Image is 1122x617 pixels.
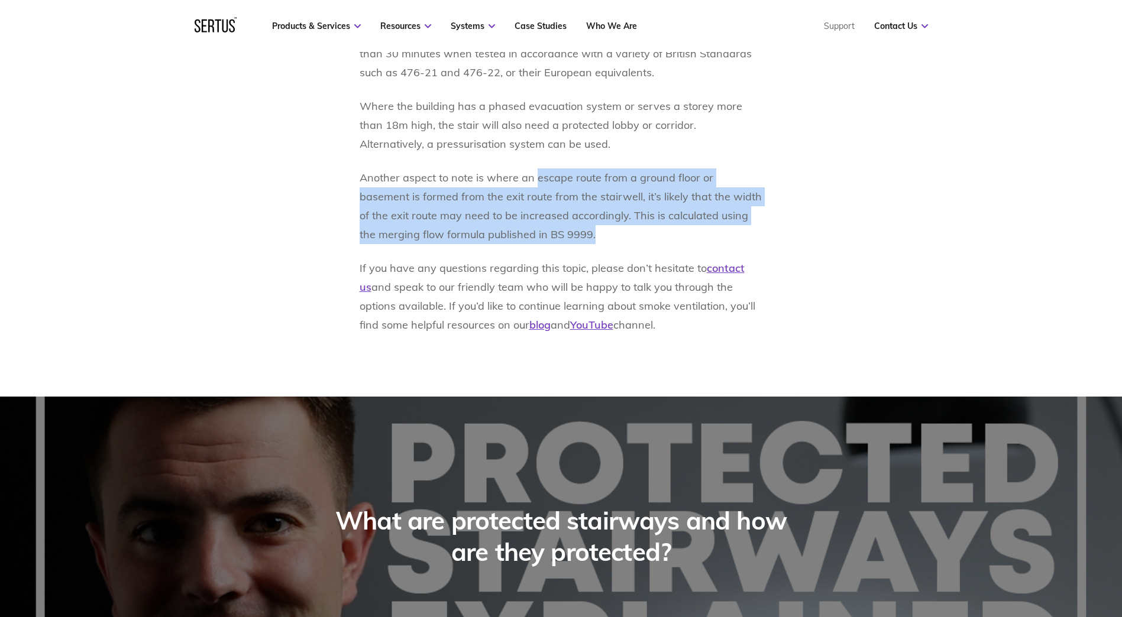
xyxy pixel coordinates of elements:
a: Support [824,21,855,31]
p: Where the building has a phased evacuation system or serves a storey more than 18m high, the stai... [360,97,763,154]
h2: What are protected stairways and how are they protected? [332,505,790,567]
p: The enclosure of a protected stairwell should have a fire resistance of no less than 30 minutes w... [360,25,763,82]
a: Products & Services [272,21,361,31]
a: Case Studies [515,21,567,31]
p: If you have any questions regarding this topic, please don’t hesitate to and speak to our friendl... [360,259,763,335]
a: Who We Are [586,21,637,31]
p: Another aspect to note is where an escape route from a ground floor or basement is formed from th... [360,168,763,244]
a: Contact Us [874,21,928,31]
a: blog [529,318,551,332]
a: YouTube [570,318,613,332]
a: Resources [380,21,431,31]
iframe: Chat Widget [909,480,1122,617]
a: Systems [451,21,495,31]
